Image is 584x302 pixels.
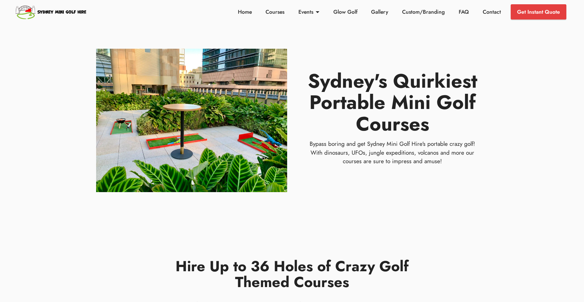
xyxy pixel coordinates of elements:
a: Contact [481,8,502,16]
img: Sydney Mini Golf Hire [15,3,88,21]
a: Get Instant Quote [511,4,566,19]
p: Bypass boring and get Sydney Mini Golf Hire's portable crazy golf! With dinosaurs, UFOs, jungle e... [307,139,478,166]
a: FAQ [457,8,471,16]
a: Events [297,8,321,16]
strong: Hire Up to 36 Holes of Crazy Golf Themed Courses [176,256,409,293]
a: Home [236,8,253,16]
a: Custom/Branding [401,8,447,16]
a: Gallery [370,8,390,16]
a: Glow Golf [332,8,359,16]
img: Mini Golf Courses [96,49,287,192]
strong: Sydney's Quirkiest Portable Mini Golf Courses [308,67,477,138]
a: Courses [264,8,286,16]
